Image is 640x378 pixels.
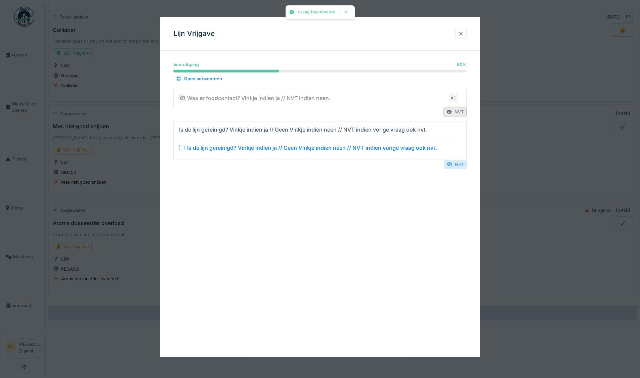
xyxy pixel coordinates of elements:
progress: 50 % [173,70,467,73]
div: Vraag beantwoord [298,9,336,15]
div: Vooruitgang [173,61,199,68]
div: Is de lijn gereinigd? Vinkje indien ja // Geen Vinkje indien neen // NVT indien vorige vraag ook ... [187,143,437,151]
h3: Lijn Vrijgave [173,30,215,38]
summary: Is de lijn gereinigd? Vinkje indien ja // Geen Vinkje indien neen // NVT indien vorige vraag ook ... [176,124,464,157]
div: Was er foodcontact? Vinkje indien ja // NVT indien neen. [179,94,331,102]
div: NVT [444,160,467,169]
div: NVT [443,107,467,117]
div: KE [449,93,458,103]
summary: Was er foodcontact? Vinkje indien ja // NVT indien neen.KE [176,92,464,104]
div: Is de lijn gereinigd? Vinkje indien ja // Geen Vinkje indien neen // NVT indien vorige vraag ook ... [179,125,427,133]
div: 50 % [457,61,467,68]
div: Open antwoorden [173,74,225,83]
